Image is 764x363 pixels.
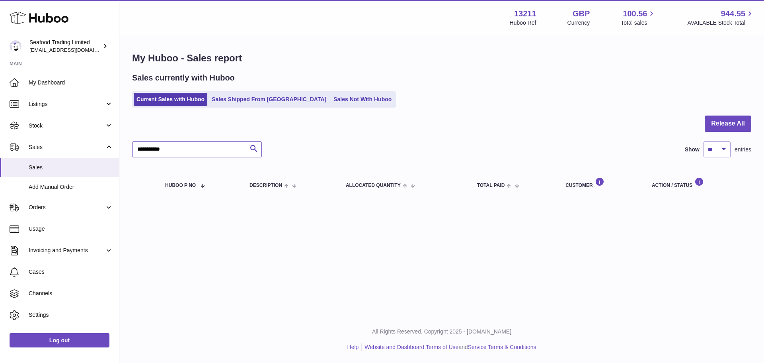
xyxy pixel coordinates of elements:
[362,343,536,351] li: and
[567,19,590,27] div: Currency
[29,100,105,108] span: Listings
[510,19,536,27] div: Huboo Ref
[29,143,105,151] span: Sales
[29,268,113,276] span: Cases
[126,328,758,336] p: All Rights Reserved. Copyright 2025 - [DOMAIN_NAME]
[685,146,700,153] label: Show
[621,8,656,27] a: 100.56 Total sales
[364,344,458,350] a: Website and Dashboard Terms of Use
[721,8,745,19] span: 944.55
[165,183,196,188] span: Huboo P no
[29,122,105,130] span: Stock
[29,79,113,86] span: My Dashboard
[132,52,751,65] h1: My Huboo - Sales report
[209,93,329,106] a: Sales Shipped From [GEOGRAPHIC_DATA]
[573,8,590,19] strong: GBP
[687,8,754,27] a: 944.55 AVAILABLE Stock Total
[477,183,505,188] span: Total paid
[705,116,751,132] button: Release All
[29,225,113,233] span: Usage
[652,177,743,188] div: Action / Status
[29,290,113,297] span: Channels
[623,8,647,19] span: 100.56
[735,146,751,153] span: entries
[29,47,117,53] span: [EMAIL_ADDRESS][DOMAIN_NAME]
[347,344,359,350] a: Help
[346,183,401,188] span: ALLOCATED Quantity
[132,73,235,83] h2: Sales currently with Huboo
[134,93,207,106] a: Current Sales with Huboo
[29,204,105,211] span: Orders
[514,8,536,19] strong: 13211
[29,39,101,54] div: Seafood Trading Limited
[29,183,113,191] span: Add Manual Order
[10,333,109,347] a: Log out
[331,93,394,106] a: Sales Not With Huboo
[621,19,656,27] span: Total sales
[29,311,113,319] span: Settings
[565,177,636,188] div: Customer
[687,19,754,27] span: AVAILABLE Stock Total
[10,40,21,52] img: internalAdmin-13211@internal.huboo.com
[29,247,105,254] span: Invoicing and Payments
[249,183,282,188] span: Description
[29,164,113,171] span: Sales
[468,344,536,350] a: Service Terms & Conditions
